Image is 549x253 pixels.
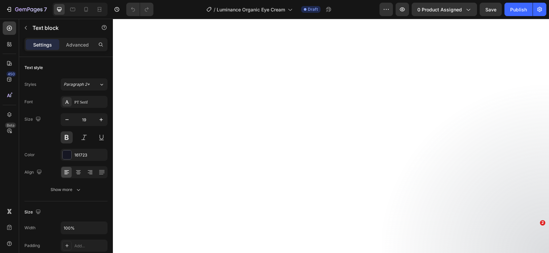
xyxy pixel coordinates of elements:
[417,6,462,13] span: 0 product assigned
[24,152,35,158] div: Color
[24,225,36,231] div: Width
[44,5,47,13] p: 7
[64,81,90,87] span: Paragraph 2*
[61,78,108,90] button: Paragraph 2*
[214,6,215,13] span: /
[74,243,106,249] div: Add...
[33,41,52,48] p: Settings
[510,6,527,13] div: Publish
[526,230,542,246] iframe: Intercom live chat
[32,24,89,32] p: Text block
[24,81,36,87] div: Styles
[24,65,43,71] div: Text style
[485,7,496,12] span: Save
[412,3,477,16] button: 0 product assigned
[24,184,108,196] button: Show more
[5,123,16,128] div: Beta
[24,243,40,249] div: Padding
[217,6,285,13] span: Luminance Organic Eye Cream
[61,222,107,234] input: Auto
[3,3,50,16] button: 7
[24,208,42,217] div: Size
[24,168,43,177] div: Align
[74,152,106,158] div: 161723
[74,99,106,105] div: PT Serif
[24,99,33,105] div: Font
[126,3,153,16] div: Undo/Redo
[480,3,502,16] button: Save
[66,41,89,48] p: Advanced
[24,115,42,124] div: Size
[308,6,318,12] span: Draft
[504,3,533,16] button: Publish
[6,71,16,77] div: 450
[113,19,549,253] iframe: To enrich screen reader interactions, please activate Accessibility in Grammarly extension settings
[51,186,82,193] div: Show more
[540,220,545,226] span: 2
